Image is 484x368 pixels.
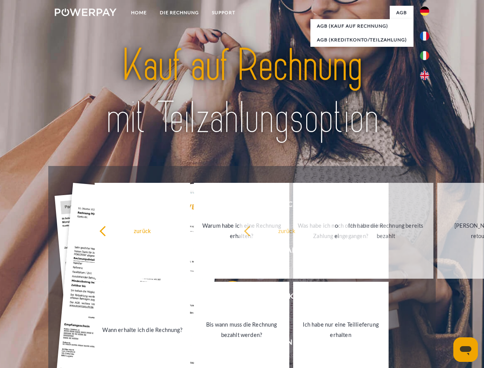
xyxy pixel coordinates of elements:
div: zurück [99,225,185,236]
a: SUPPORT [205,6,242,20]
a: Home [125,6,153,20]
div: Warum habe ich eine Rechnung erhalten? [199,220,285,241]
div: zurück [244,225,330,236]
a: DIE RECHNUNG [153,6,205,20]
div: Ich habe nur eine Teillieferung erhalten [298,319,384,340]
a: AGB (Kauf auf Rechnung) [310,19,413,33]
iframe: Schaltfläche zum Öffnen des Messaging-Fensters [453,337,478,362]
img: logo-powerpay-white.svg [55,8,116,16]
img: en [420,71,429,80]
a: agb [390,6,413,20]
img: it [420,51,429,60]
div: Bis wann muss die Rechnung bezahlt werden? [199,319,285,340]
a: AGB (Kreditkonto/Teilzahlung) [310,33,413,47]
img: de [420,7,429,16]
img: title-powerpay_de.svg [73,37,411,147]
div: Ich habe die Rechnung bereits bezahlt [343,220,429,241]
div: Wann erhalte ich die Rechnung? [99,324,185,335]
img: fr [420,31,429,41]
